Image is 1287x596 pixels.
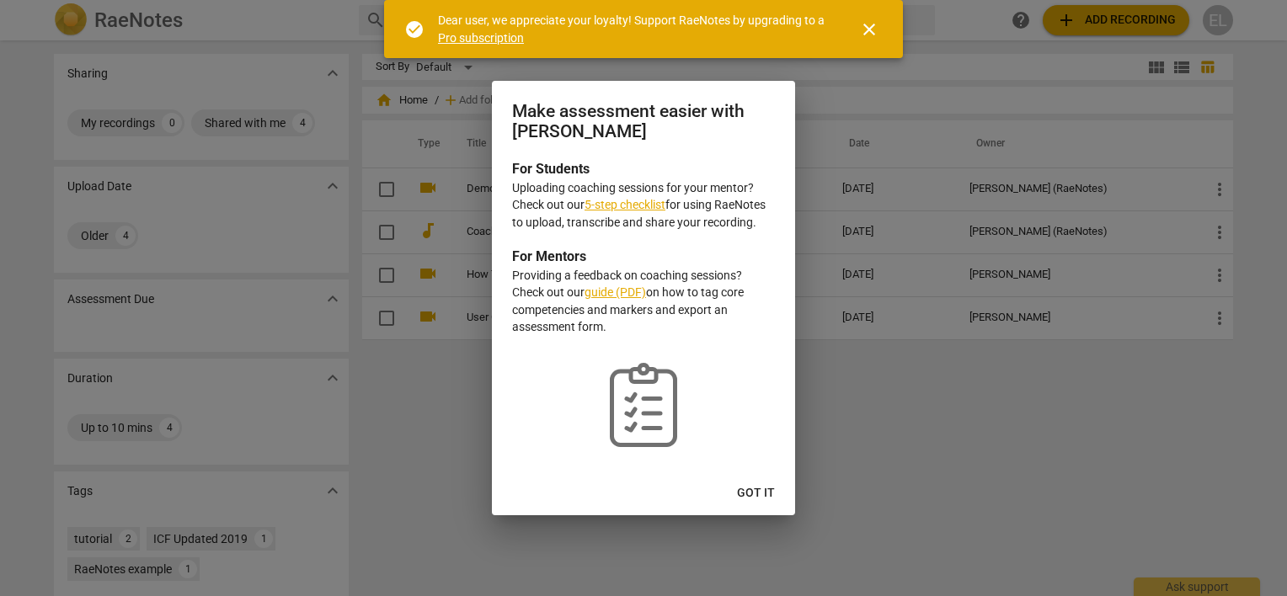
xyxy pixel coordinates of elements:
a: Pro subscription [438,31,524,45]
div: Dear user, we appreciate your loyalty! Support RaeNotes by upgrading to a [438,12,829,46]
button: Got it [724,478,788,508]
p: Uploading coaching sessions for your mentor? Check out our for using RaeNotes to upload, transcri... [512,179,775,231]
a: 5-step checklist [585,198,665,211]
span: close [859,19,879,40]
span: Got it [737,485,775,502]
a: guide (PDF) [585,285,646,299]
b: For Mentors [512,248,586,264]
span: check_circle [404,19,425,40]
button: Close [849,9,889,50]
p: Providing a feedback on coaching sessions? Check out our on how to tag core competencies and mark... [512,267,775,336]
b: For Students [512,161,590,177]
h2: Make assessment easier with [PERSON_NAME] [512,101,775,142]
